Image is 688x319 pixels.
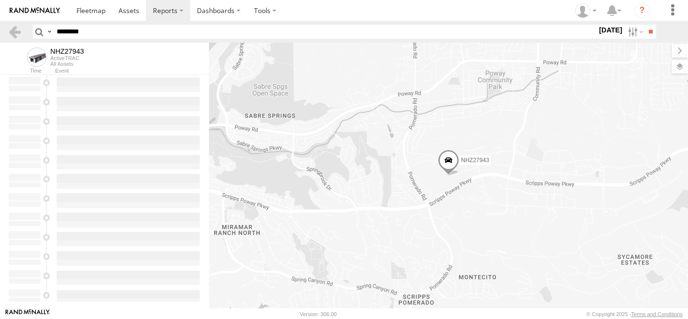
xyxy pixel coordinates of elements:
label: Search Filter Options [624,25,645,39]
div: Event [55,69,209,74]
div: All Assets [50,61,84,67]
div: ActiveTRAC [50,55,84,61]
div: NHZ27943 - View Asset History [50,47,84,55]
div: Time [8,69,42,74]
i: ? [634,3,650,18]
span: NHZ27943 [461,157,489,164]
a: Visit our Website [5,309,50,319]
div: Zulema McIntosch [572,3,600,18]
img: rand-logo.svg [10,7,60,14]
div: Version: 306.00 [300,311,337,317]
label: [DATE] [597,25,624,35]
div: © Copyright 2025 - [586,311,683,317]
label: Search Query [45,25,53,39]
a: Back to previous Page [8,25,22,39]
a: Terms and Conditions [631,311,683,317]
